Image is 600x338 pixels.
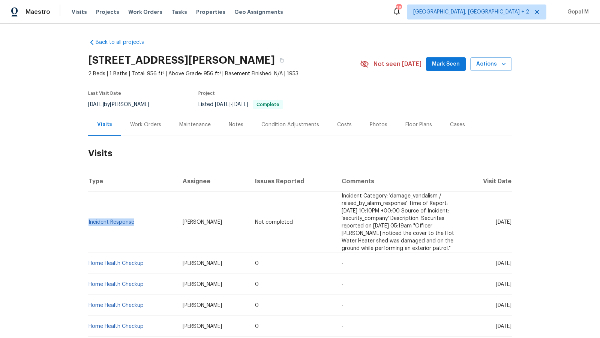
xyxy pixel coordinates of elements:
th: Visit Date [463,171,512,192]
div: Maintenance [179,121,211,129]
button: Mark Seen [426,57,466,71]
div: Visits [97,121,112,128]
span: [DATE] [496,324,511,329]
span: Properties [196,8,225,16]
span: [PERSON_NAME] [183,324,222,329]
a: Home Health Checkup [88,303,144,308]
div: Notes [229,121,243,129]
span: 2 Beds | 1 Baths | Total: 956 ft² | Above Grade: 956 ft² | Basement Finished: N/A | 1953 [88,70,360,78]
div: Work Orders [130,121,161,129]
div: Cases [450,121,465,129]
span: - [342,303,343,308]
span: Not completed [255,220,293,225]
div: Photos [370,121,387,129]
span: Work Orders [128,8,162,16]
div: Floor Plans [405,121,432,129]
span: [PERSON_NAME] [183,261,222,266]
span: [DATE] [215,102,231,107]
a: Home Health Checkup [88,282,144,287]
span: 0 [255,303,259,308]
button: Copy Address [275,54,288,67]
a: Incident Response [88,220,134,225]
span: [PERSON_NAME] [183,303,222,308]
span: Maestro [25,8,50,16]
span: [DATE] [88,102,104,107]
span: Tasks [171,9,187,15]
span: [DATE] [232,102,248,107]
a: Back to all projects [88,39,160,46]
h2: Visits [88,136,512,171]
span: Project [198,91,215,96]
span: - [342,261,343,266]
span: - [215,102,248,107]
span: Complete [253,102,282,107]
th: Type [88,171,177,192]
span: 0 [255,324,259,329]
th: Assignee [177,171,249,192]
span: [GEOGRAPHIC_DATA], [GEOGRAPHIC_DATA] + 2 [413,8,529,16]
span: Actions [476,60,506,69]
span: Mark Seen [432,60,460,69]
span: Incident Category: 'damage_vandalism / raised_by_alarm_response' Time of Report: [DATE] 10:10PM +... [342,193,454,251]
span: Visits [72,8,87,16]
span: Geo Assignments [234,8,283,16]
a: Home Health Checkup [88,261,144,266]
span: [DATE] [496,261,511,266]
span: Not seen [DATE] [373,60,421,68]
h2: [STREET_ADDRESS][PERSON_NAME] [88,57,275,64]
span: [DATE] [496,220,511,225]
div: Costs [337,121,352,129]
div: 38 [396,4,401,12]
span: Listed [198,102,283,107]
button: Actions [470,57,512,71]
span: - [342,282,343,287]
th: Issues Reported [249,171,335,192]
span: Gopal M [564,8,589,16]
span: [PERSON_NAME] [183,282,222,287]
span: [DATE] [496,282,511,287]
span: 0 [255,282,259,287]
a: Home Health Checkup [88,324,144,329]
span: Projects [96,8,119,16]
div: Condition Adjustments [261,121,319,129]
span: - [342,324,343,329]
span: Last Visit Date [88,91,121,96]
span: [DATE] [496,303,511,308]
th: Comments [336,171,463,192]
span: 0 [255,261,259,266]
span: [PERSON_NAME] [183,220,222,225]
div: by [PERSON_NAME] [88,100,158,109]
